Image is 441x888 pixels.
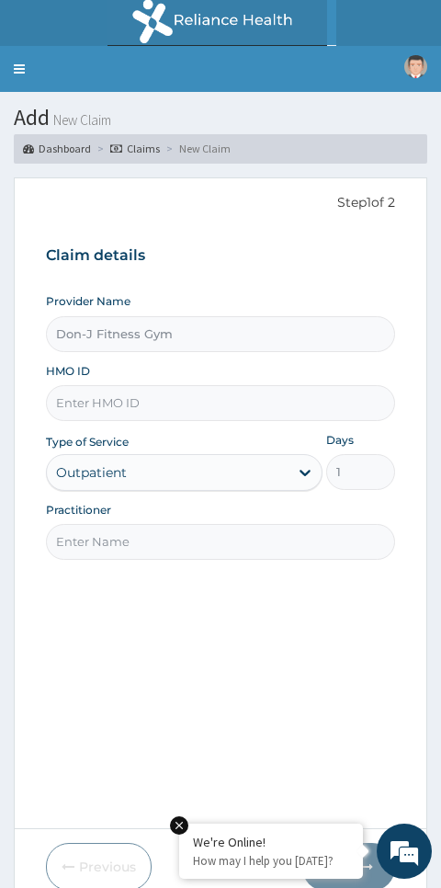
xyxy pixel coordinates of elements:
[46,193,396,213] p: Step 1 of 2
[96,103,364,127] div: Chat with us now
[162,141,231,156] li: New Claim
[46,293,130,309] label: Provider Name
[46,434,129,450] label: Type of Service
[46,524,396,560] input: Enter Name
[46,245,396,266] h3: Claim details
[193,853,349,869] p: How may I help you today?
[46,385,396,421] input: Enter HMO ID
[14,106,427,130] h1: Add
[326,432,354,448] label: Days
[110,141,160,156] a: Claims
[23,141,91,156] a: Dashboard
[147,370,294,556] span: We're online!
[34,92,74,138] img: d_794563401_company_1708531726252_794563401
[383,9,427,53] div: Minimize live chat window
[9,780,432,845] textarea: Type your message and hit 'Enter'
[50,113,111,127] small: New Claim
[404,55,427,78] img: User Image
[46,502,111,518] label: Practitioner
[46,363,90,379] label: HMO ID
[193,834,349,850] div: We're Online!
